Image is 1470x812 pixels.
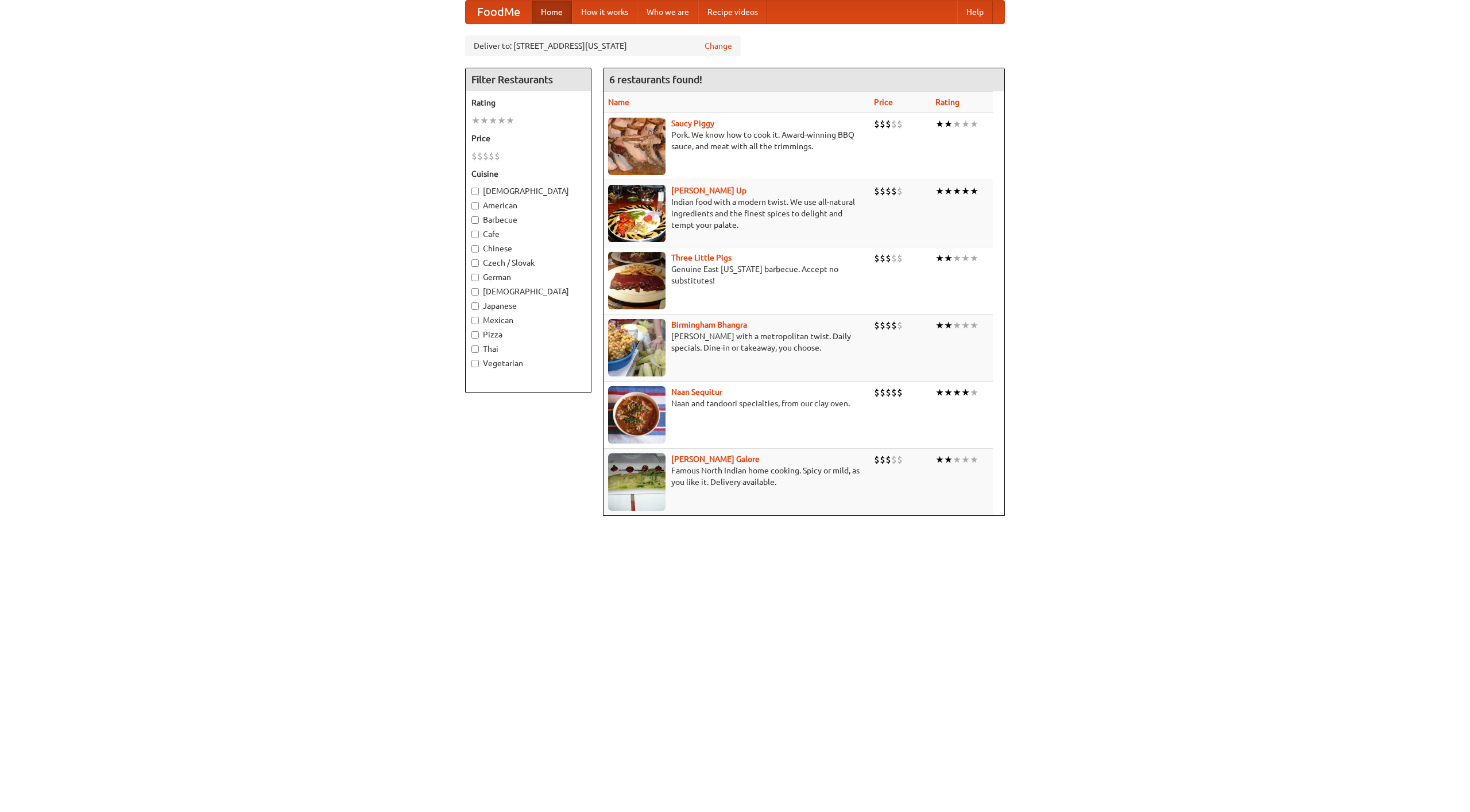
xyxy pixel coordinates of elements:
[471,216,479,224] input: Barbecue
[885,185,891,197] li: $
[970,252,978,265] li: ★
[471,200,585,211] label: American
[953,118,961,130] li: ★
[471,133,585,144] h5: Price
[880,319,885,332] li: $
[874,185,880,197] li: $
[885,118,891,130] li: $
[961,118,970,130] li: ★
[874,386,880,399] li: $
[608,185,666,242] img: curryup.jpg
[891,453,897,466] li: $
[880,386,885,399] li: $
[489,114,497,127] li: ★
[897,453,903,466] li: $
[935,386,944,399] li: ★
[480,114,489,127] li: ★
[953,453,961,466] li: ★
[506,114,514,127] li: ★
[471,302,479,310] input: Japanese
[944,319,953,332] li: ★
[935,185,944,197] li: ★
[885,319,891,332] li: $
[489,150,494,162] li: $
[891,118,897,130] li: $
[608,386,666,444] img: naansequitur.jpg
[471,185,585,197] label: [DEMOGRAPHIC_DATA]
[471,114,480,127] li: ★
[897,386,903,399] li: $
[471,271,585,283] label: German
[608,196,865,231] p: Indian food with a modern twist. We use all-natural ingredients and the finest spices to delight ...
[970,386,978,399] li: ★
[471,286,585,297] label: [DEMOGRAPHIC_DATA]
[637,1,698,24] a: Who we are
[953,252,961,265] li: ★
[897,252,903,265] li: $
[608,252,666,309] img: littlepigs.jpg
[961,252,970,265] li: ★
[471,257,585,269] label: Czech / Slovak
[608,263,865,286] p: Genuine East [US_STATE] barbecue. Accept no substitutes!
[471,228,585,240] label: Cafe
[891,386,897,399] li: $
[671,186,746,195] a: [PERSON_NAME] Up
[608,398,865,409] p: Naan and tandoori specialties, from our clay oven.
[471,97,585,108] h5: Rating
[471,343,585,355] label: Thai
[608,319,666,376] img: bhangra.jpg
[471,168,585,180] h5: Cuisine
[608,331,865,353] p: [PERSON_NAME] with a metropolitan twist. Daily specials. Dine-in or takeaway, you choose.
[935,319,944,332] li: ★
[891,319,897,332] li: $
[944,252,953,265] li: ★
[897,319,903,332] li: $
[671,454,760,464] a: [PERSON_NAME] Galore
[671,320,747,329] b: Birmingham Bhangra
[471,300,585,312] label: Japanese
[897,185,903,197] li: $
[471,331,479,339] input: Pizza
[961,386,970,399] li: ★
[885,252,891,265] li: $
[608,118,666,175] img: saucy.jpg
[608,465,865,488] p: Famous North Indian home cooking. Spicy or mild, as you like it. Delivery available.
[961,319,970,332] li: ★
[874,98,893,107] a: Price
[944,118,953,130] li: ★
[465,36,741,56] div: Deliver to: [STREET_ADDRESS][US_STATE]
[497,114,506,127] li: ★
[957,1,993,24] a: Help
[970,453,978,466] li: ★
[471,150,477,162] li: $
[897,118,903,130] li: $
[935,118,944,130] li: ★
[953,386,961,399] li: ★
[874,453,880,466] li: $
[608,98,629,107] a: Name
[944,386,953,399] li: ★
[671,119,714,128] a: Saucy Piggy
[961,453,970,466] li: ★
[953,185,961,197] li: ★
[471,329,585,340] label: Pizza
[471,360,479,367] input: Vegetarian
[961,185,970,197] li: ★
[698,1,767,24] a: Recipe videos
[970,185,978,197] li: ★
[671,253,732,262] b: Three Little Pigs
[471,188,479,195] input: [DEMOGRAPHIC_DATA]
[885,386,891,399] li: $
[935,98,960,107] a: Rating
[880,252,885,265] li: $
[880,185,885,197] li: $
[944,185,953,197] li: ★
[483,150,489,162] li: $
[471,259,479,267] input: Czech / Slovak
[970,118,978,130] li: ★
[970,319,978,332] li: ★
[471,231,479,238] input: Cafe
[874,118,880,130] li: $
